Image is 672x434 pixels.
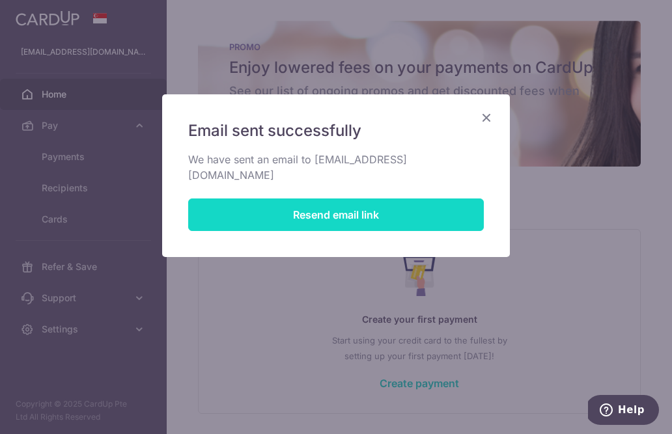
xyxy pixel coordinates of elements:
[588,395,659,427] iframe: Opens a widget where you can find more information
[479,110,494,126] button: Close
[188,198,484,231] button: Resend email link
[188,120,361,141] span: Email sent successfully
[188,152,484,183] p: We have sent an email to [EMAIL_ADDRESS][DOMAIN_NAME]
